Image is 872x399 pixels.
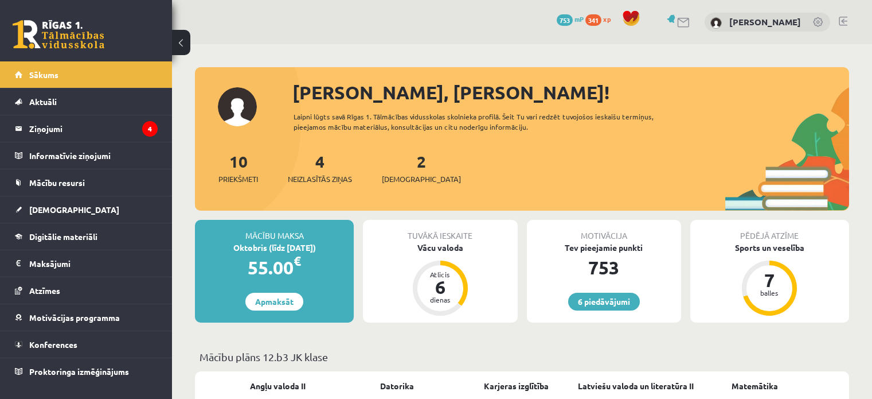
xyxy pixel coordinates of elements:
a: Sports un veselība 7 balles [690,242,849,317]
a: Digitālie materiāli [15,223,158,250]
a: Mācību resursi [15,169,158,196]
div: 55.00 [195,254,354,281]
div: Laipni lūgts savā Rīgas 1. Tālmācības vidusskolas skolnieka profilā. Šeit Tu vari redzēt tuvojošo... [294,111,686,132]
span: Proktoringa izmēģinājums [29,366,129,377]
a: [PERSON_NAME] [729,16,801,28]
a: 753 mP [557,14,584,24]
a: 2[DEMOGRAPHIC_DATA] [382,151,461,185]
a: [DEMOGRAPHIC_DATA] [15,196,158,223]
a: Karjeras izglītība [484,380,549,392]
span: Konferences [29,339,77,350]
div: Atlicis [423,271,457,278]
span: mP [574,14,584,24]
a: Konferences [15,331,158,358]
span: € [294,253,301,269]
span: Atzīmes [29,285,60,296]
a: Angļu valoda II [250,380,306,392]
span: Neizlasītās ziņas [288,173,352,185]
a: Proktoringa izmēģinājums [15,358,158,385]
a: 10Priekšmeti [218,151,258,185]
div: Vācu valoda [363,242,517,254]
legend: Informatīvie ziņojumi [29,142,158,169]
a: 341 xp [585,14,616,24]
span: 753 [557,14,573,26]
div: Tuvākā ieskaite [363,220,517,242]
a: Rīgas 1. Tālmācības vidusskola [13,20,104,49]
a: Datorika [380,380,414,392]
a: Ziņojumi4 [15,115,158,142]
a: Informatīvie ziņojumi [15,142,158,169]
a: Motivācijas programma [15,304,158,331]
div: Motivācija [527,220,681,242]
div: [PERSON_NAME], [PERSON_NAME]! [292,79,849,106]
span: Mācību resursi [29,177,85,188]
a: Sākums [15,61,158,88]
a: Latviešu valoda un literatūra II [578,380,694,392]
a: 4Neizlasītās ziņas [288,151,352,185]
a: Apmaksāt [245,293,303,311]
span: [DEMOGRAPHIC_DATA] [29,204,119,215]
div: 7 [752,271,787,289]
div: Tev pieejamie punkti [527,242,681,254]
span: Motivācijas programma [29,312,120,323]
div: 6 [423,278,457,296]
a: Atzīmes [15,277,158,304]
legend: Ziņojumi [29,115,158,142]
div: Mācību maksa [195,220,354,242]
i: 4 [142,121,158,137]
span: Priekšmeti [218,173,258,185]
span: Digitālie materiāli [29,231,97,242]
span: Sākums [29,69,58,80]
span: 341 [585,14,601,26]
legend: Maksājumi [29,250,158,277]
div: balles [752,289,787,296]
div: dienas [423,296,457,303]
a: Vācu valoda Atlicis 6 dienas [363,242,517,317]
div: Sports un veselība [690,242,849,254]
span: xp [603,14,611,24]
a: Maksājumi [15,250,158,277]
p: Mācību plāns 12.b3 JK klase [200,349,844,365]
span: Aktuāli [29,96,57,107]
div: Pēdējā atzīme [690,220,849,242]
a: 6 piedāvājumi [568,293,640,311]
div: Oktobris (līdz [DATE]) [195,242,354,254]
span: [DEMOGRAPHIC_DATA] [382,173,461,185]
div: 753 [527,254,681,281]
a: Aktuāli [15,88,158,115]
img: Kristīne Vītola [710,17,722,29]
a: Matemātika [732,380,778,392]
